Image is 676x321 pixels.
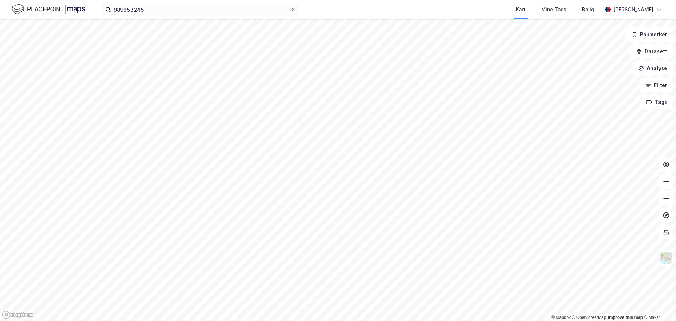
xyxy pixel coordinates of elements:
[582,5,594,14] div: Bolig
[516,5,526,14] div: Kart
[630,44,673,58] button: Datasett
[626,27,673,42] button: Bokmerker
[541,5,567,14] div: Mine Tags
[639,78,673,92] button: Filter
[111,4,290,15] input: Søk på adresse, matrikkel, gårdeiere, leietakere eller personer
[613,5,653,14] div: [PERSON_NAME]
[11,3,85,16] img: logo.f888ab2527a4732fd821a326f86c7f29.svg
[659,251,673,264] img: Z
[551,315,571,320] a: Mapbox
[640,95,673,109] button: Tags
[2,311,33,319] a: Mapbox homepage
[641,287,676,321] iframe: Chat Widget
[572,315,606,320] a: OpenStreetMap
[632,61,673,75] button: Analyse
[641,287,676,321] div: Kontrollprogram for chat
[608,315,643,320] a: Improve this map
